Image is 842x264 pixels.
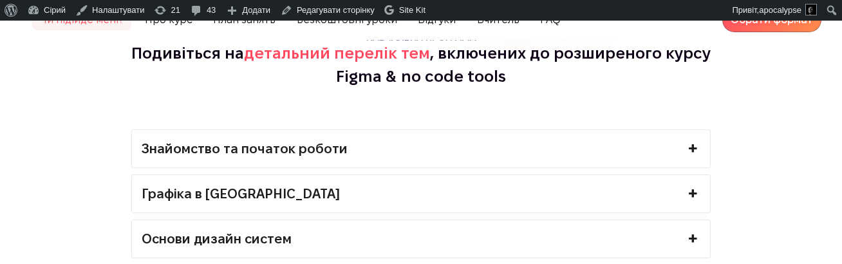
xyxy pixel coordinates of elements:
a: Графіка в [GEOGRAPHIC_DATA] [132,175,710,212]
span: apocalypse [759,5,801,15]
a: Відгуки [410,12,463,28]
a: Про курс [137,12,200,28]
a: Основи дизайн систем [132,220,710,258]
a: План занять [205,12,283,28]
h2: Подивіться на , включених до розширеного курсу Figma & no code tools [112,42,730,88]
a: Знайомство та початок роботи [132,130,710,167]
span: Site Kit [399,5,426,15]
a: Чи підійде мені? [32,12,131,28]
a: Безкоштовні уроки [289,12,405,28]
a: Вчитель [469,12,527,28]
a: FAQ [532,12,568,28]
